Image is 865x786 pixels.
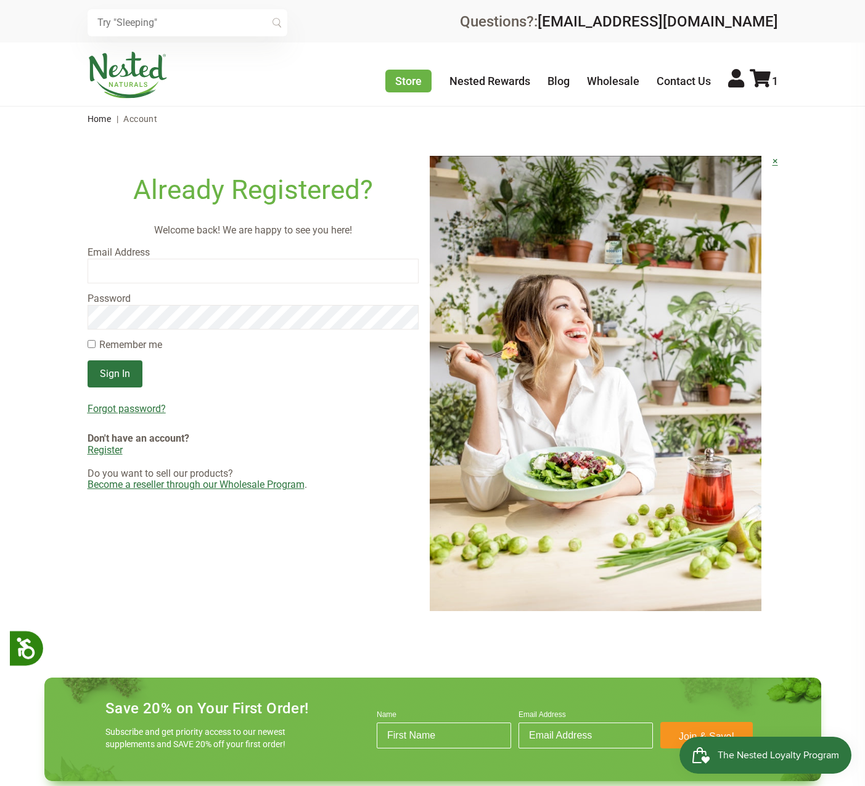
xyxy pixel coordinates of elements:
label: Email Address [88,247,419,258]
p: Welcome back! We are happy to see you here! [88,224,419,237]
a: 1 [750,75,778,87]
img: Nested Naturals [88,52,168,99]
a: Become a reseller through our Wholesale Program [88,479,305,490]
label: Remember me [99,339,162,350]
a: [EMAIL_ADDRESS][DOMAIN_NAME] [538,13,778,30]
a: Register [88,444,123,456]
label: Password [88,293,419,304]
iframe: Button to open loyalty program pop-up [679,737,853,774]
a: Nested Rewards [449,75,530,87]
label: Email Address [519,710,653,723]
input: Try "Sleeping" [88,9,287,36]
nav: breadcrumbs [88,107,778,131]
label: Name [377,710,511,723]
div: Do you want to sell our products? . [88,468,419,491]
h4: Save 20% on Your First Order! [105,700,309,717]
div: Questions?: [460,14,778,29]
input: First Name [377,723,511,748]
a: Forgot password? [88,403,419,415]
img: login-image.jpg [430,156,761,610]
input: Sign In [88,360,142,387]
a: Blog [547,75,570,87]
span: 1 [772,75,778,87]
a: Contact Us [657,75,711,87]
span: | [113,114,121,124]
input: Email Address [519,723,653,748]
a: Wholesale [587,75,639,87]
strong: Don't have an account? [88,432,189,444]
a: Store [385,70,432,92]
h1: Already Registered? [88,174,419,206]
a: Home [88,114,112,124]
p: Subscribe and get priority access to our newest supplements and SAVE 20% off your first order! [105,726,290,750]
button: Join & Save! [660,722,753,748]
a: × [773,156,778,614]
u: Forgot password? [88,403,166,415]
span: Account [123,114,157,124]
